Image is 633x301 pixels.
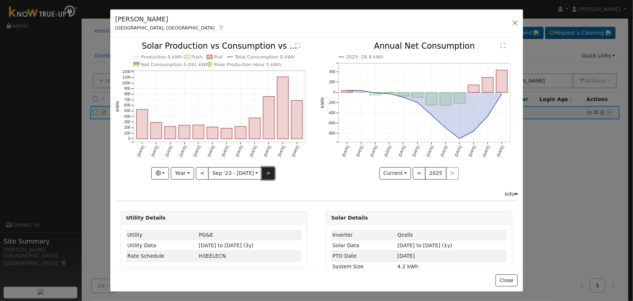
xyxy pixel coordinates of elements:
rect: onclick="" [165,127,176,139]
rect: onclick="" [454,93,465,104]
text: 300 [124,120,130,124]
circle: onclick="" [501,93,503,96]
text: [DATE] [193,145,201,157]
button: Current [379,167,411,180]
text: Solar Production vs Consumption vs ... [142,41,297,51]
rect: onclick="" [193,125,204,139]
text: 1200 [122,70,131,74]
circle: onclick="" [444,127,447,129]
strong: Utility Details [126,215,166,221]
button: > [262,167,275,180]
text: [DATE] [370,145,378,157]
button: Sep '23 - [DATE] [208,167,262,180]
text: Production 0 kWh [141,55,182,60]
span: [DATE] to [DATE] (3y) [199,242,254,248]
text: 900 [124,87,130,91]
rect: onclick="" [412,93,423,98]
text: Push [191,55,202,60]
rect: onclick="" [136,110,148,139]
text: 100 [124,131,130,135]
text: 200 [124,126,130,130]
text: [DATE] [263,145,272,157]
rect: onclick="" [207,127,218,139]
text: [DATE] [454,145,463,157]
text:  [501,43,506,49]
text:  [295,43,300,49]
text: 800 [124,92,130,96]
span: [GEOGRAPHIC_DATA], [GEOGRAPHIC_DATA] [115,25,215,31]
circle: onclick="" [360,89,363,92]
rect: onclick="" [370,93,381,95]
circle: onclick="" [472,130,475,133]
text: 400 [124,115,130,119]
span: 4.2 kWh [398,264,419,269]
button: Close [496,274,518,287]
rect: onclick="" [426,93,437,105]
h5: [PERSON_NAME] [115,15,225,24]
text: 0 [128,137,130,141]
rect: onclick="" [468,85,480,93]
circle: onclick="" [388,92,391,95]
circle: onclick="" [416,101,419,104]
text: [DATE] [207,145,215,157]
text: kWh [320,97,325,108]
text: 400 [329,70,336,74]
button: < [413,167,426,180]
td: Utility [126,230,198,240]
text: 200 [329,80,336,84]
text: [DATE] [165,145,173,157]
text: [DATE] [221,145,230,157]
text: [DATE] [398,145,407,157]
rect: onclick="" [221,129,232,139]
circle: onclick="" [346,89,349,92]
text: [DATE] [426,145,435,157]
button: 2025 [425,167,447,180]
text: 700 [124,98,130,102]
td: Rate Schedule [126,251,198,261]
text: Pull [214,55,222,60]
circle: onclick="" [374,92,377,95]
text: 500 [124,109,130,113]
text: Annual Net Consumption [374,41,475,51]
text: [DATE] [468,145,477,157]
text: [DATE] [151,145,159,157]
text: [DATE] [440,145,449,157]
text: kWh [115,101,120,112]
text: -600 [328,121,336,125]
text: [DATE] [384,145,392,157]
button: < [196,167,209,180]
text: [DATE] [136,145,145,157]
rect: onclick="" [440,93,451,106]
td: Inverter [331,230,396,240]
circle: onclick="" [402,96,405,99]
text: [DATE] [496,145,505,157]
span: [DATE] to [DATE] (1y) [398,242,452,248]
rect: onclick="" [496,70,507,92]
rect: onclick="" [263,97,274,139]
a: Map [218,25,225,31]
rect: onclick="" [151,123,162,139]
td: PTO Date [331,251,396,261]
td: Solar Data [331,240,396,251]
text: [DATE] [355,145,364,157]
text: -400 [328,111,336,115]
text: [DATE] [277,145,286,157]
text: 1000 [122,81,131,85]
button: Year [171,167,194,180]
text: [DATE] [412,145,421,157]
text: 0 [333,91,336,95]
span: L [199,253,226,259]
text: [DATE] [482,145,491,157]
text: 600 [124,104,130,108]
text: Net Consumption 5,091 kWh [141,62,209,67]
text: [DATE] [249,145,258,157]
text: Peak Production Hour 0 kWh [214,62,281,67]
circle: onclick="" [486,115,489,118]
text: Total Consumption 0 kWh [234,55,295,60]
rect: onclick="" [277,77,288,139]
rect: onclick="" [398,93,409,96]
text: -800 [328,132,336,136]
circle: onclick="" [430,114,433,117]
rect: onclick="" [249,118,260,139]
